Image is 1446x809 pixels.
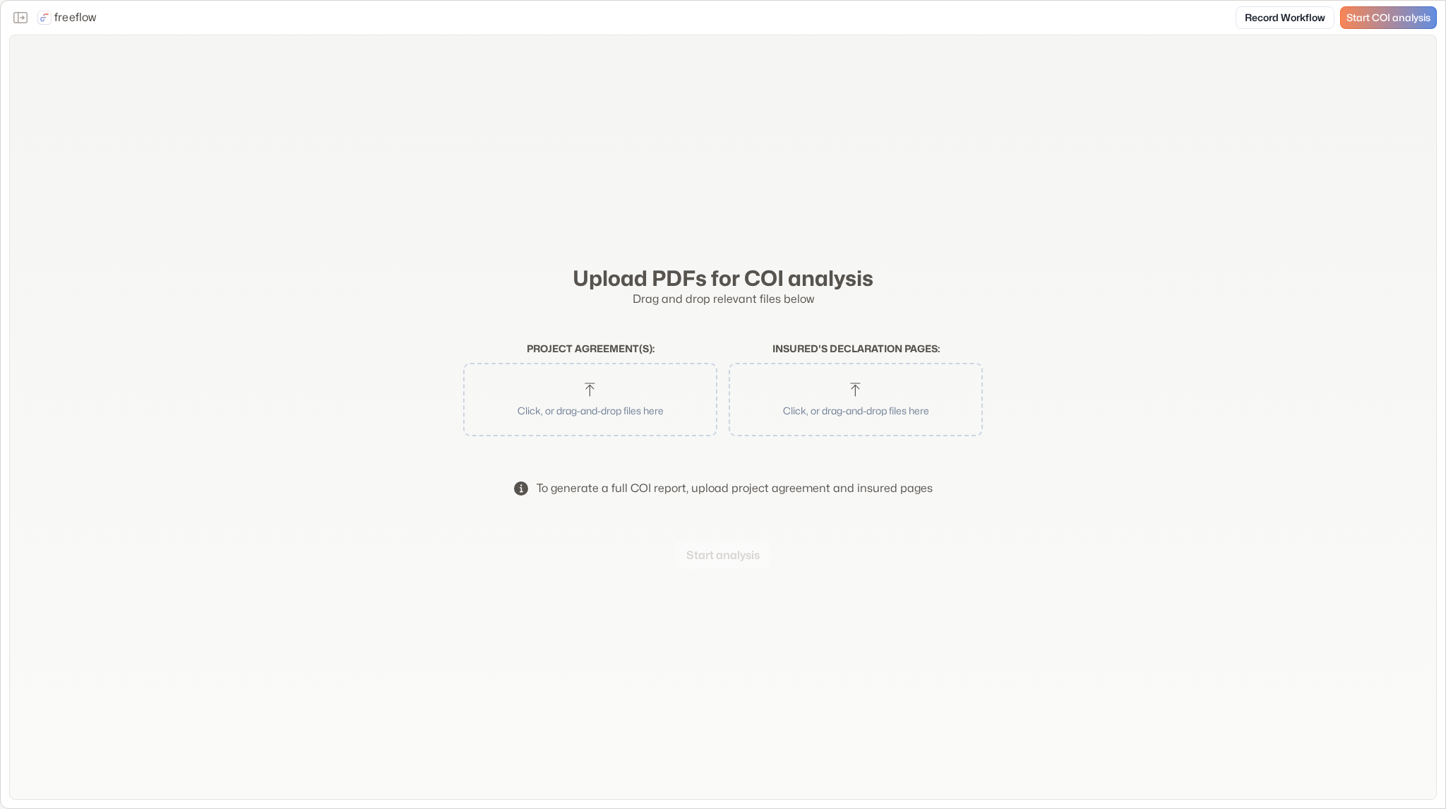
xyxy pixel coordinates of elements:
[463,291,983,308] p: Drag and drop relevant files below
[54,9,97,26] p: freeflow
[675,541,771,569] button: Start analysis
[463,265,983,291] h2: Upload PDFs for COI analysis
[463,343,717,355] h2: Project agreement(s) :
[1236,6,1334,29] a: Record Workflow
[747,403,964,418] p: Click, or drag-and-drop files here
[9,6,32,29] button: Close the sidebar
[482,403,699,418] p: Click, or drag-and-drop files here
[1346,12,1430,24] span: Start COI analysis
[736,370,976,429] button: Click, or drag-and-drop files here
[729,343,983,355] h2: Insured's declaration pages :
[470,370,710,429] button: Click, or drag-and-drop files here
[537,480,933,497] div: To generate a full COI report, upload project agreement and insured pages
[37,9,97,26] a: freeflow
[1340,6,1437,29] a: Start COI analysis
